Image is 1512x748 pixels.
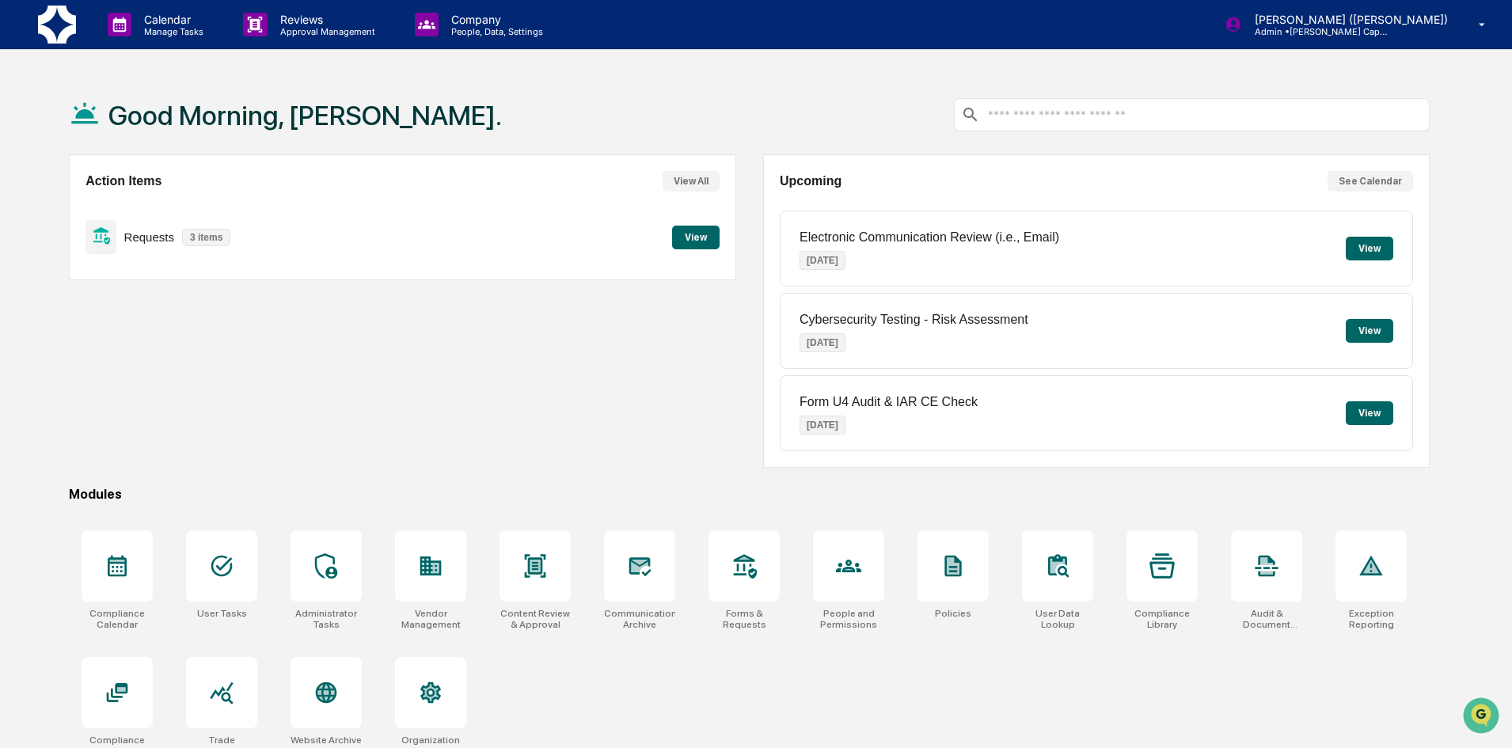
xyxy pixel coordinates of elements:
button: View [1346,401,1393,425]
div: Communications Archive [604,608,675,630]
h2: Upcoming [780,174,841,188]
a: Powered byPylon [112,268,192,280]
p: [DATE] [800,416,845,435]
div: Content Review & Approval [500,608,571,630]
div: Administrator Tasks [291,608,362,630]
p: Manage Tasks [131,26,211,37]
div: 🖐️ [16,201,28,214]
p: Approval Management [268,26,383,37]
p: Cybersecurity Testing - Risk Assessment [800,313,1028,327]
div: 🗄️ [115,201,127,214]
p: [DATE] [800,333,845,352]
p: People, Data, Settings [439,26,551,37]
p: How can we help? [16,33,288,59]
div: Policies [935,608,971,619]
p: Form U4 Audit & IAR CE Check [800,395,978,409]
p: Requests [124,230,174,244]
p: Calendar [131,13,211,26]
span: Data Lookup [32,230,100,245]
iframe: Open customer support [1461,696,1504,739]
button: View [1346,319,1393,343]
a: 🖐️Preclearance [9,193,108,222]
p: Company [439,13,551,26]
div: We're available if you need us! [54,137,200,150]
button: View All [663,171,720,192]
button: See Calendar [1328,171,1413,192]
div: User Data Lookup [1022,608,1093,630]
div: Vendor Management [395,608,466,630]
p: [PERSON_NAME] ([PERSON_NAME]) [1242,13,1456,26]
span: Attestations [131,199,196,215]
p: 3 items [182,229,230,246]
div: Compliance Library [1126,608,1198,630]
div: Start new chat [54,121,260,137]
img: logo [38,6,76,44]
div: Modules [69,487,1430,502]
a: View [672,229,720,244]
p: Electronic Communication Review (i.e., Email) [800,230,1059,245]
div: Exception Reporting [1335,608,1407,630]
div: Website Archive [291,735,362,746]
div: People and Permissions [813,608,884,630]
div: Audit & Document Logs [1231,608,1302,630]
a: 🔎Data Lookup [9,223,106,252]
span: Preclearance [32,199,102,215]
button: Start new chat [269,126,288,145]
span: Pylon [158,268,192,280]
h1: Good Morning, [PERSON_NAME]. [108,100,502,131]
div: 🔎 [16,231,28,244]
div: Compliance Calendar [82,608,153,630]
button: View [1346,237,1393,260]
img: 1746055101610-c473b297-6a78-478c-a979-82029cc54cd1 [16,121,44,150]
a: 🗄️Attestations [108,193,203,222]
p: Admin • [PERSON_NAME] Capital [1242,26,1389,37]
p: [DATE] [800,251,845,270]
div: User Tasks [197,608,247,619]
div: Forms & Requests [709,608,780,630]
h2: Action Items [85,174,161,188]
p: Reviews [268,13,383,26]
button: View [672,226,720,249]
